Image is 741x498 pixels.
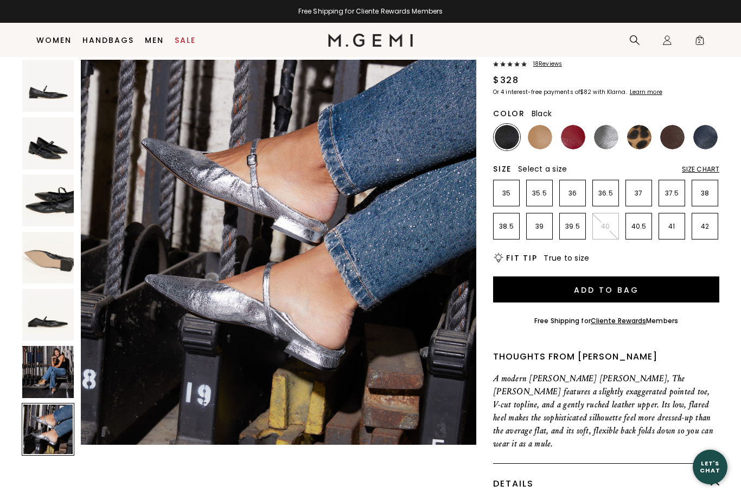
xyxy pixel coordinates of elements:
span: Select a size [518,163,567,174]
p: 36 [560,189,585,198]
img: M.Gemi [328,34,413,47]
p: 42 [692,222,718,231]
img: The Loriana [22,175,74,226]
klarna-placement-style-body: with Klarna [593,88,628,96]
p: 40 [593,222,618,231]
klarna-placement-style-amount: $82 [580,88,591,96]
img: The Loriana [22,60,74,112]
img: Chocolate [660,125,685,149]
p: 36.5 [593,189,618,198]
p: 37.5 [659,189,685,198]
span: 2 [694,37,705,48]
span: True to size [544,253,589,263]
div: Size Chart [682,165,719,174]
img: The Loriana [81,49,476,445]
img: Navy [693,125,718,149]
img: Black [495,125,519,149]
span: A modern [PERSON_NAME] [PERSON_NAME], The [PERSON_NAME] features a slightly exaggerated pointed t... [493,373,713,449]
h2: Fit Tip [506,254,537,262]
a: Learn more [629,89,662,96]
div: Let's Chat [693,460,727,474]
h2: Size [493,165,512,173]
div: Thoughts from [PERSON_NAME] [493,350,719,363]
img: The Loriana [22,289,74,341]
a: Sale [175,36,196,45]
a: Women [36,36,72,45]
img: The Loriana [22,346,74,398]
img: Dark Red [561,125,585,149]
a: Handbags [82,36,134,45]
img: Gunmetal [594,125,618,149]
p: 35.5 [527,189,552,198]
p: 39 [527,222,552,231]
div: $328 [493,74,519,87]
span: Black [532,108,552,119]
img: The Loriana [22,232,74,283]
img: Leopard [627,125,651,149]
p: 39.5 [560,222,585,231]
span: 18 Review s [527,61,562,67]
p: 41 [659,222,685,231]
a: Men [145,36,164,45]
klarna-placement-style-body: Or 4 interest-free payments of [493,88,580,96]
klarna-placement-style-cta: Learn more [630,88,662,96]
button: Add to Bag [493,276,719,302]
p: 38 [692,189,718,198]
p: 38.5 [494,222,519,231]
p: 37 [626,189,651,198]
img: The Loriana [22,117,74,169]
p: 40.5 [626,222,651,231]
div: Free Shipping for Members [534,317,678,325]
p: 35 [494,189,519,198]
a: 18Reviews [493,61,719,70]
h2: Color [493,109,525,118]
a: Cliente Rewards [591,316,647,325]
img: Light Tan [528,125,552,149]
